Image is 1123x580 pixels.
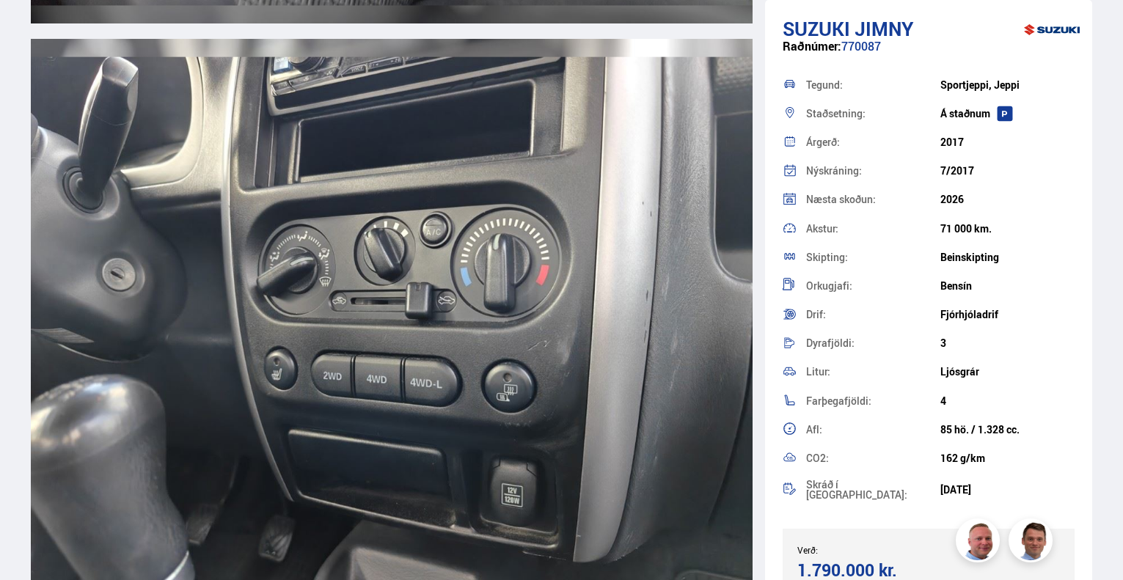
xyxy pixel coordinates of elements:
div: Árgerð: [806,137,940,147]
div: Farþegafjöldi: [806,396,940,406]
div: 770087 [783,40,1075,68]
img: brand logo [1023,7,1081,53]
div: 85 hö. / 1.328 cc. [940,424,1075,436]
div: Litur: [806,367,940,377]
div: 162 g/km [940,452,1075,464]
div: Tegund: [806,80,940,90]
img: siFngHWaQ9KaOqBr.png [958,521,1002,565]
div: Afl: [806,425,940,435]
div: 2026 [940,194,1075,205]
div: Bensín [940,280,1075,292]
div: Skráð í [GEOGRAPHIC_DATA]: [806,480,940,500]
div: 71 000 km. [940,223,1075,235]
div: Orkugjafi: [806,281,940,291]
div: 1.790.000 kr. [797,560,924,580]
div: CO2: [806,453,940,463]
div: Dyrafjöldi: [806,338,940,348]
div: Sportjeppi, Jeppi [940,79,1075,91]
div: Fjórhjóladrif [940,309,1075,320]
div: Staðsetning: [806,109,940,119]
div: Nýskráning: [806,166,940,176]
span: Suzuki [783,15,850,42]
div: 7/2017 [940,165,1075,177]
span: Raðnúmer: [783,38,841,54]
div: [DATE] [940,484,1075,496]
div: Næsta skoðun: [806,194,940,205]
div: Á staðnum [940,108,1075,120]
div: 2017 [940,136,1075,148]
div: Ljósgrár [940,366,1075,378]
div: Skipting: [806,252,940,263]
div: Drif: [806,309,940,320]
div: Verð: [797,545,929,555]
img: FbJEzSuNWCJXmdc-.webp [1011,521,1055,565]
div: Beinskipting [940,252,1075,263]
div: Akstur: [806,224,940,234]
div: 4 [940,395,1075,407]
span: Jimny [855,15,913,42]
button: Opna LiveChat spjallviðmót [12,6,56,50]
div: 3 [940,337,1075,349]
